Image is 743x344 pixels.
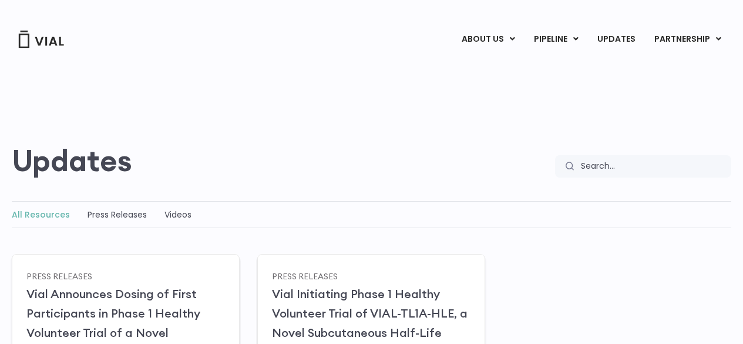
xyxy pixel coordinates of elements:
a: Press Releases [272,270,338,281]
a: UPDATES [588,29,644,49]
h2: Updates [12,143,132,178]
input: Search... [573,155,731,178]
img: Vial Logo [18,31,65,48]
a: All Resources [12,209,70,221]
a: PIPELINEMenu Toggle [525,29,587,49]
a: PARTNERSHIPMenu Toggle [645,29,731,49]
a: ABOUT USMenu Toggle [452,29,524,49]
a: Videos [164,209,191,221]
a: Press Releases [88,209,147,221]
a: Press Releases [26,270,92,281]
